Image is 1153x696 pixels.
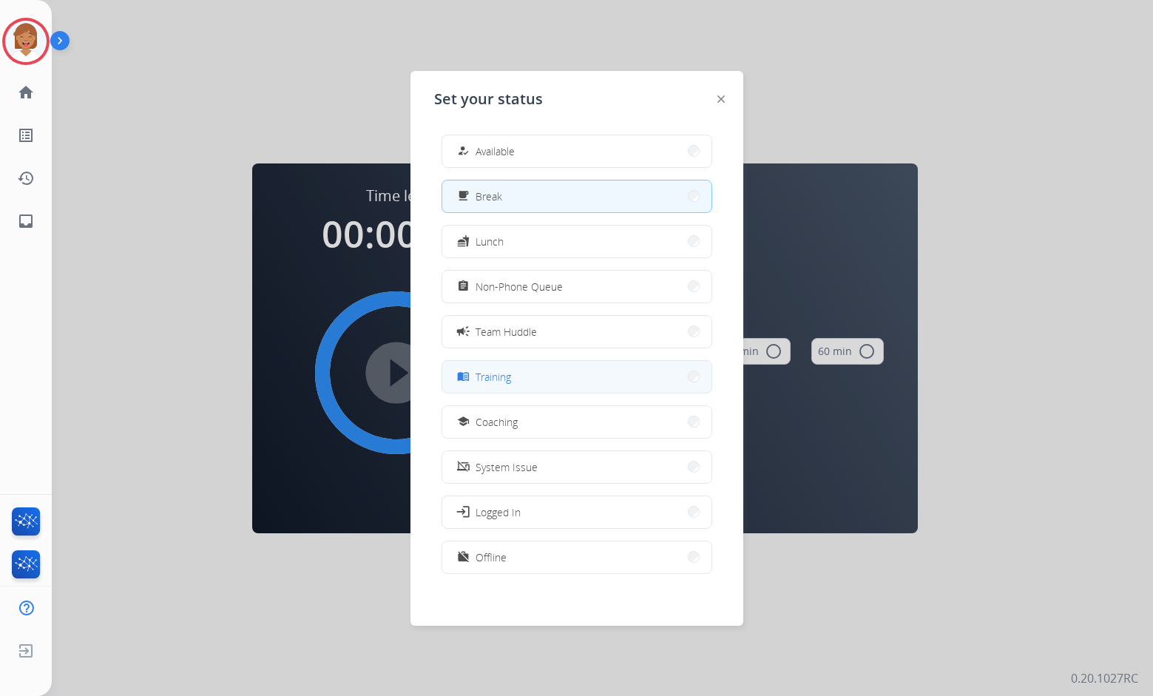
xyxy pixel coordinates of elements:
[456,280,469,293] mat-icon: assignment
[434,89,543,109] span: Set your status
[17,126,35,144] mat-icon: list_alt
[476,414,518,430] span: Coaching
[455,324,470,339] mat-icon: campaign
[1071,669,1138,687] p: 0.20.1027RC
[455,504,470,519] mat-icon: login
[442,135,711,167] button: Available
[456,416,469,428] mat-icon: school
[456,461,469,473] mat-icon: phonelink_off
[442,406,711,438] button: Coaching
[476,234,504,249] span: Lunch
[476,324,537,339] span: Team Huddle
[442,316,711,348] button: Team Huddle
[456,235,469,248] mat-icon: fastfood
[442,226,711,257] button: Lunch
[476,550,507,565] span: Offline
[17,169,35,187] mat-icon: history
[476,459,538,475] span: System Issue
[442,451,711,483] button: System Issue
[476,189,502,204] span: Break
[442,496,711,528] button: Logged In
[717,95,725,103] img: close-button
[456,190,469,203] mat-icon: free_breakfast
[456,145,469,158] mat-icon: how_to_reg
[456,371,469,383] mat-icon: menu_book
[17,84,35,101] mat-icon: home
[476,504,521,520] span: Logged In
[456,551,469,564] mat-icon: work_off
[476,369,511,385] span: Training
[17,212,35,230] mat-icon: inbox
[476,279,563,294] span: Non-Phone Queue
[442,361,711,393] button: Training
[5,21,47,62] img: avatar
[442,541,711,573] button: Offline
[476,143,515,159] span: Available
[442,180,711,212] button: Break
[442,271,711,303] button: Non-Phone Queue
